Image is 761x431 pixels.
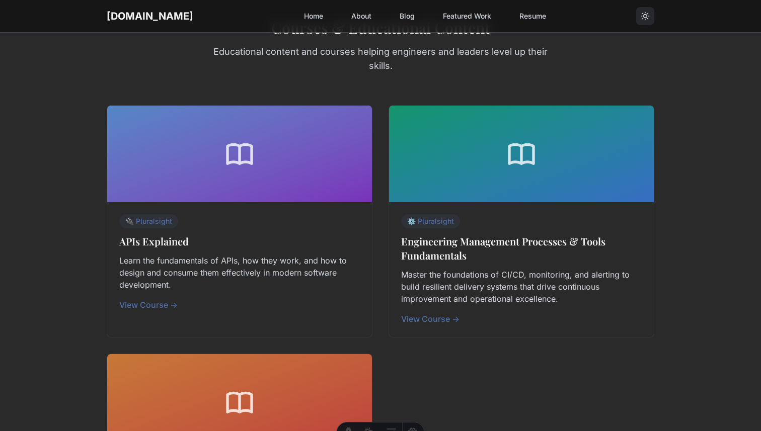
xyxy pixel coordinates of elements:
[401,214,460,228] span: ⚙️ Pluralsight
[513,7,552,25] a: Resume
[119,214,178,228] span: 🔌 Pluralsight
[401,234,642,263] h4: Engineering Management Processes & Tools Fundamentals
[211,45,550,73] p: Educational content and courses helping engineers and leaders level up their skills.
[401,269,642,305] p: Master the foundations of CI/CD, monitoring, and alerting to build resilient delivery systems tha...
[119,234,360,248] h4: APIs Explained
[394,7,421,25] a: Blog
[437,7,497,25] a: Featured Work
[298,7,329,25] a: Home
[119,254,360,291] p: Learn the fundamentals of APIs, how they work, and how to design and consume them effectively in ...
[119,300,178,310] a: View Course →
[107,10,193,22] a: [DOMAIN_NAME]
[636,7,654,25] button: Toggle theme
[345,7,377,25] a: About
[401,314,460,324] a: View Course →
[107,19,654,37] h2: Courses & Educational Content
